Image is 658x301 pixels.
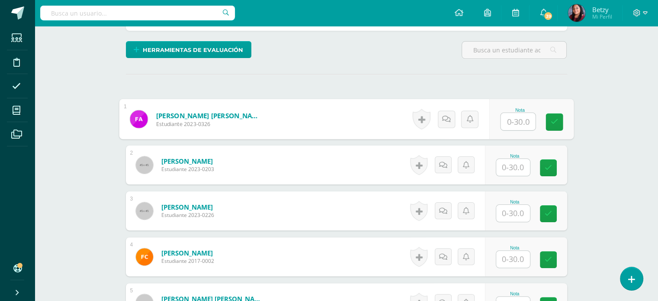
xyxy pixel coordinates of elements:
[143,42,243,58] span: Herramientas de evaluación
[126,41,251,58] a: Herramientas de evaluación
[156,120,263,128] span: Estudiante 2023-0326
[543,11,553,21] span: 39
[161,157,214,165] a: [PERSON_NAME]
[156,111,263,120] a: [PERSON_NAME] [PERSON_NAME]
[496,154,534,159] div: Nota
[496,251,530,268] input: 0-30.0
[592,5,612,14] span: Betzy
[40,6,235,20] input: Busca un usuario...
[500,107,539,112] div: Nota
[161,257,214,265] span: Estudiante 2017-0002
[161,203,214,211] a: [PERSON_NAME]
[568,4,585,22] img: e3ef1c2e9fb4cf0091d72784ffee823d.png
[136,248,153,265] img: ac183509ebdf9cbfe50569c14c5da54a.png
[161,211,214,219] span: Estudiante 2023-0226
[136,202,153,220] img: 45x45
[496,205,530,222] input: 0-30.0
[496,159,530,176] input: 0-30.0
[161,165,214,173] span: Estudiante 2023-0203
[161,249,214,257] a: [PERSON_NAME]
[130,110,148,128] img: 15a6e49994c9e940e0b0f1c9b766f61e.png
[136,156,153,174] img: 45x45
[592,13,612,20] span: Mi Perfil
[496,246,534,250] div: Nota
[501,113,535,130] input: 0-30.0
[462,42,566,58] input: Busca un estudiante aquí...
[496,200,534,204] div: Nota
[496,291,534,296] div: Nota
